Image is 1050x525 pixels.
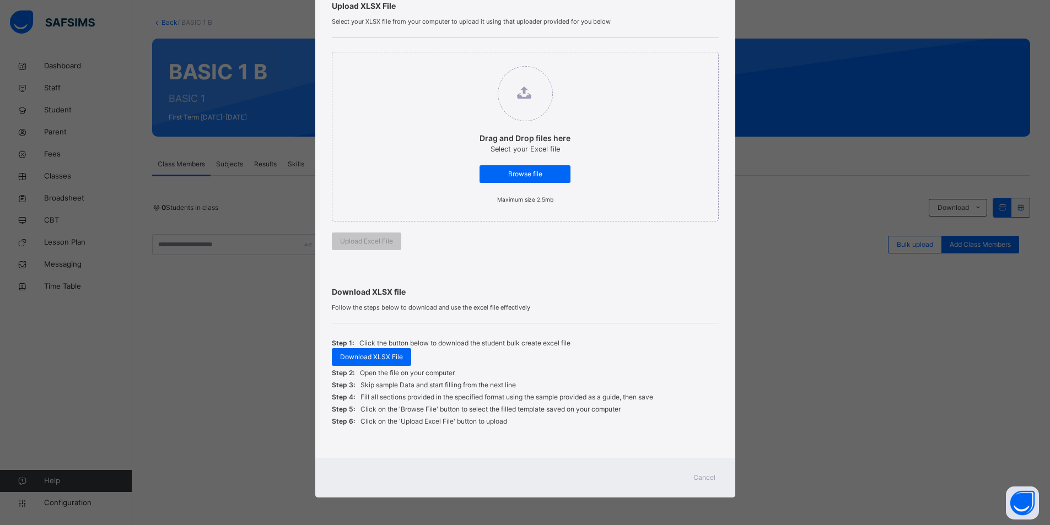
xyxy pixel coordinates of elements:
span: Browse file [488,169,562,179]
p: Click on the 'Upload Excel File' button to upload [360,416,507,426]
p: Open the file on your computer [360,368,455,378]
span: Step 6: [332,416,355,426]
p: Drag and Drop files here [480,132,570,144]
span: Step 5: [332,404,355,414]
p: Click on the 'Browse File' button to select the filled template saved on your computer [360,404,621,414]
button: Open asap [1006,486,1039,519]
span: Upload Excel File [340,236,393,246]
span: Step 3: [332,380,355,390]
p: Click the button below to download the student bulk create excel file [359,338,570,348]
span: Select your Excel file [491,145,560,153]
span: Follow the steps below to download and use the excel file effectively [332,303,719,312]
span: Download XLSX File [340,352,403,362]
span: Step 2: [332,368,354,378]
span: Cancel [693,473,715,483]
span: Select your XLSX file from your computer to upload it using that uploader provided for you below [332,17,719,26]
span: Step 1: [332,338,354,348]
p: Skip sample Data and start filling from the next line [360,380,516,390]
p: Fill all sections provided in the specified format using the sample provided as a guide, then save [360,392,653,402]
span: Step 4: [332,392,355,402]
small: Maximum size 2.5mb [497,196,553,203]
span: Download XLSX file [332,286,719,297]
